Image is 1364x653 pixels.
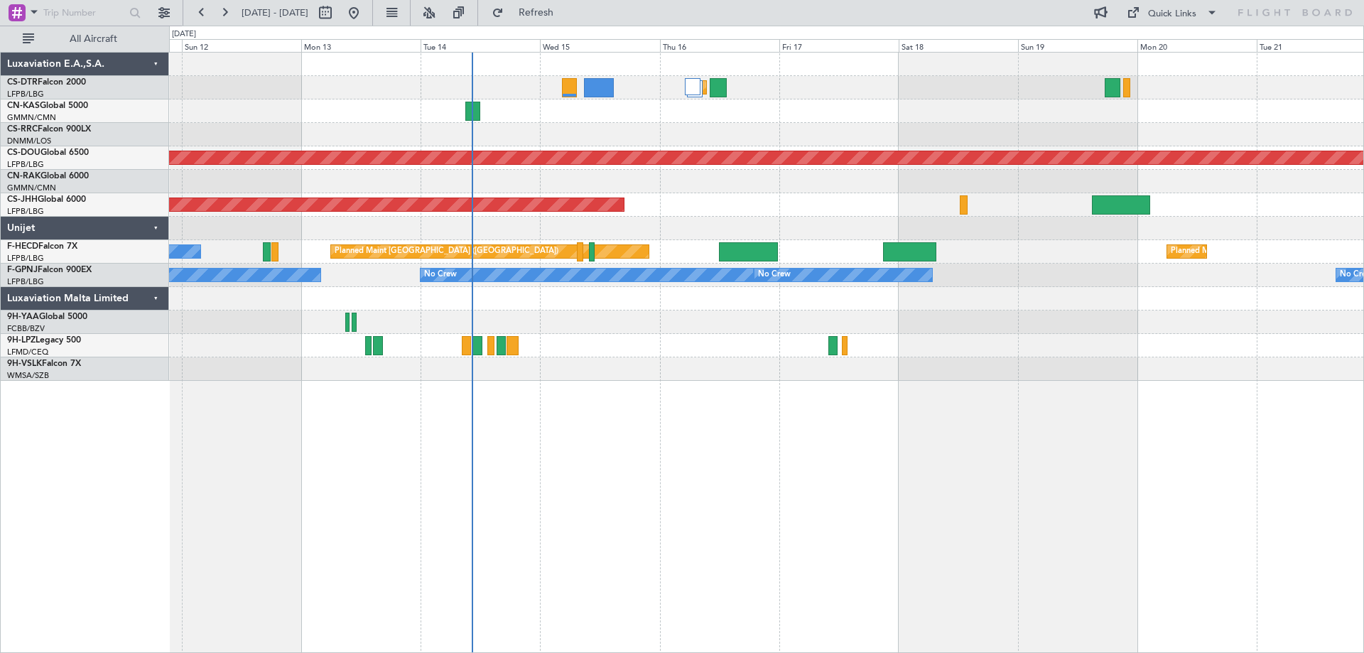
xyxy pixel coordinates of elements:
div: Fri 17 [779,39,899,52]
a: LFPB/LBG [7,89,44,99]
a: F-GPNJFalcon 900EX [7,266,92,274]
span: F-HECD [7,242,38,251]
div: Sun 12 [182,39,301,52]
a: CN-RAKGlobal 6000 [7,172,89,180]
a: LFPB/LBG [7,276,44,287]
div: Sat 18 [899,39,1018,52]
div: Wed 15 [540,39,659,52]
a: WMSA/SZB [7,370,49,381]
div: Tue 14 [421,39,540,52]
span: 9H-VSLK [7,360,42,368]
a: FCBB/BZV [7,323,45,334]
a: GMMN/CMN [7,112,56,123]
div: Planned Maint [GEOGRAPHIC_DATA] ([GEOGRAPHIC_DATA]) [335,241,558,262]
div: No Crew [758,264,791,286]
span: Refresh [507,8,566,18]
button: Refresh [485,1,570,24]
a: 9H-YAAGlobal 5000 [7,313,87,321]
div: [DATE] [172,28,196,41]
div: Sun 19 [1018,39,1137,52]
button: All Aircraft [16,28,154,50]
span: CS-JHH [7,195,38,204]
a: LFMD/CEQ [7,347,48,357]
a: LFPB/LBG [7,159,44,170]
a: CN-KASGlobal 5000 [7,102,88,110]
div: Mon 13 [301,39,421,52]
a: CS-DOUGlobal 6500 [7,149,89,157]
span: CS-DOU [7,149,40,157]
a: LFPB/LBG [7,206,44,217]
span: CS-DTR [7,78,38,87]
span: [DATE] - [DATE] [242,6,308,19]
button: Quick Links [1120,1,1225,24]
a: CS-JHHGlobal 6000 [7,195,86,204]
span: All Aircraft [37,34,150,44]
a: 9H-VSLKFalcon 7X [7,360,81,368]
div: Planned Maint Sofia [705,77,778,98]
a: LFPB/LBG [7,253,44,264]
a: CS-DTRFalcon 2000 [7,78,86,87]
input: Trip Number [43,2,125,23]
a: F-HECDFalcon 7X [7,242,77,251]
a: 9H-LPZLegacy 500 [7,336,81,345]
span: F-GPNJ [7,266,38,274]
a: CS-RRCFalcon 900LX [7,125,91,134]
span: CN-KAS [7,102,40,110]
span: 9H-LPZ [7,336,36,345]
a: DNMM/LOS [7,136,51,146]
span: 9H-YAA [7,313,39,321]
a: GMMN/CMN [7,183,56,193]
span: CS-RRC [7,125,38,134]
div: Thu 16 [660,39,779,52]
div: Quick Links [1148,7,1196,21]
div: No Crew [424,264,457,286]
span: CN-RAK [7,172,40,180]
div: Mon 20 [1137,39,1257,52]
